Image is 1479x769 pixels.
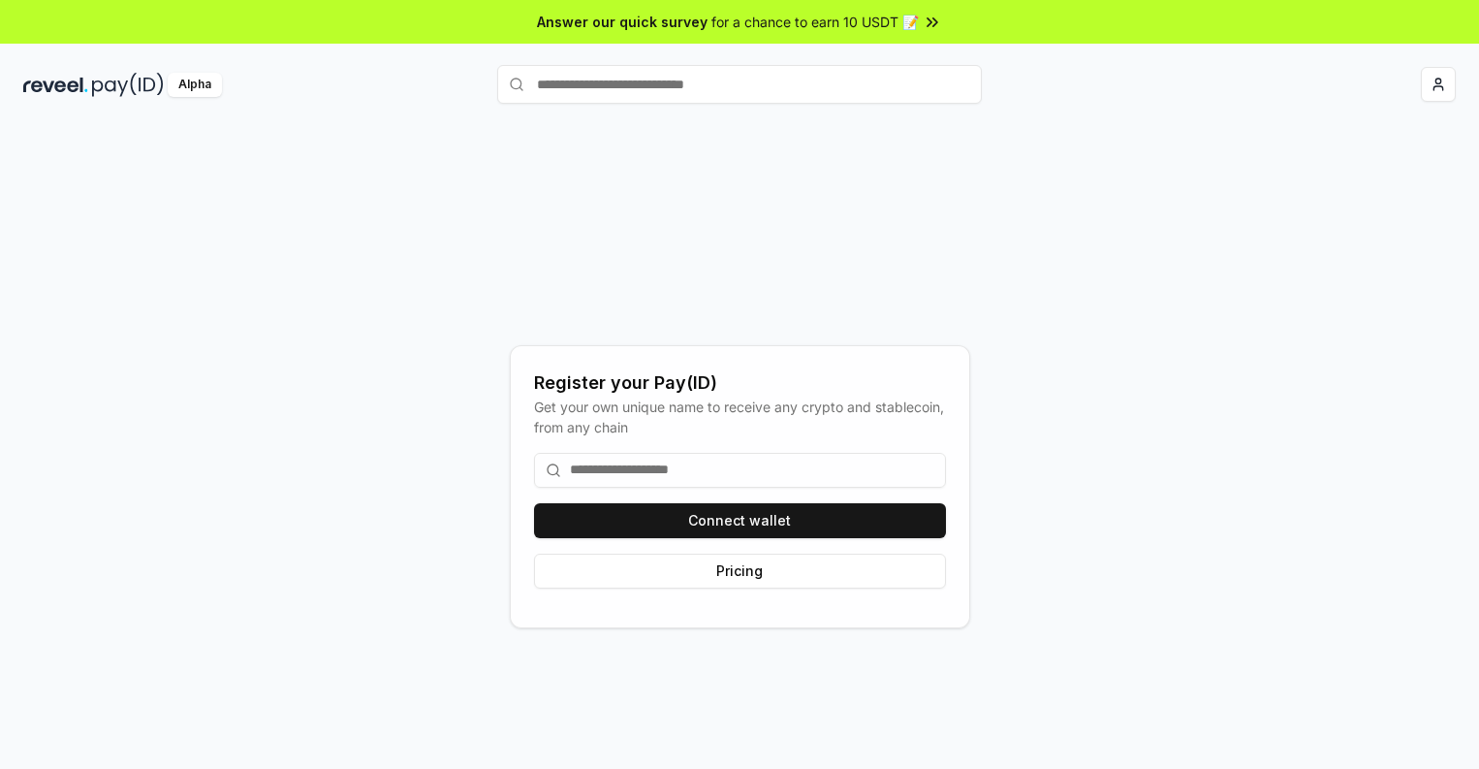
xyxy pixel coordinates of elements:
div: Get your own unique name to receive any crypto and stablecoin, from any chain [534,397,946,437]
span: for a chance to earn 10 USDT 📝 [711,12,919,32]
button: Connect wallet [534,503,946,538]
div: Alpha [168,73,222,97]
img: reveel_dark [23,73,88,97]
button: Pricing [534,554,946,589]
span: Answer our quick survey [537,12,708,32]
img: pay_id [92,73,164,97]
div: Register your Pay(ID) [534,369,946,397]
